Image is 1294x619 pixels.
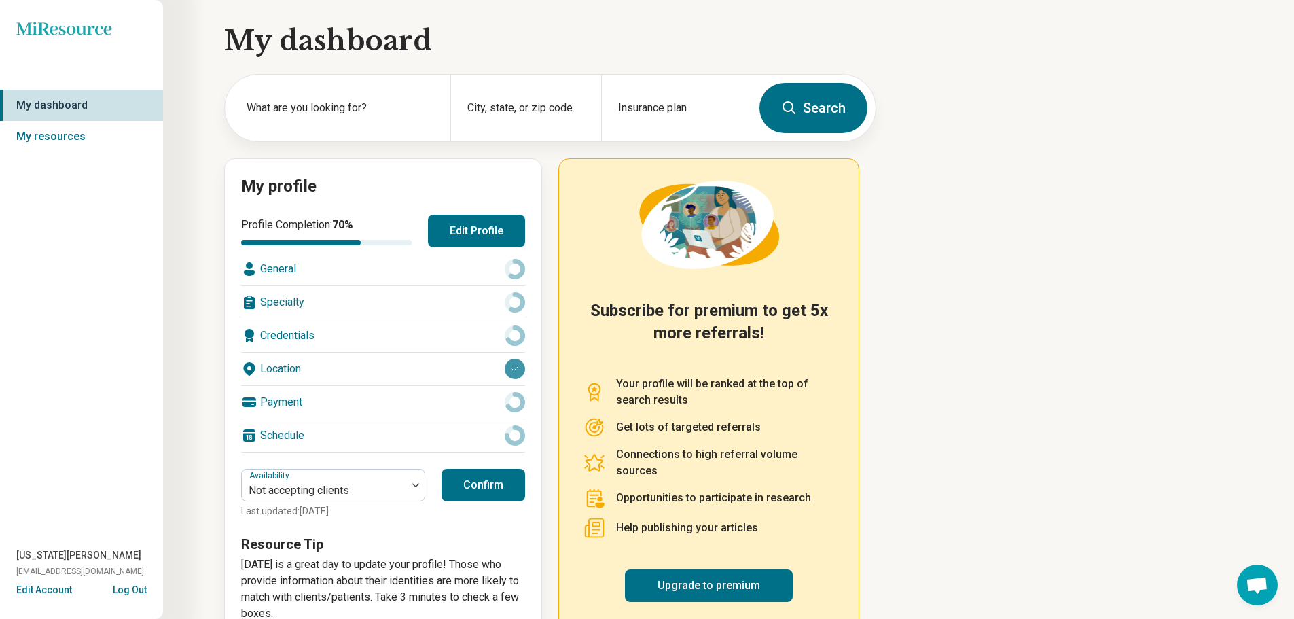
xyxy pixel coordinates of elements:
[332,218,353,231] span: 70 %
[16,548,141,563] span: [US_STATE][PERSON_NAME]
[583,300,834,359] h2: Subscribe for premium to get 5x more referrals!
[616,490,811,506] p: Opportunities to participate in research
[241,504,425,518] p: Last updated: [DATE]
[241,286,525,319] div: Specialty
[241,175,525,198] h2: My profile
[241,217,412,245] div: Profile Completion:
[241,386,525,419] div: Payment
[16,565,144,578] span: [EMAIL_ADDRESS][DOMAIN_NAME]
[616,419,761,436] p: Get lots of targeted referrals
[625,569,793,602] a: Upgrade to premium
[241,535,525,554] h3: Resource Tip
[759,83,867,133] button: Search
[428,215,525,247] button: Edit Profile
[1237,565,1278,605] div: Open chat
[616,446,834,479] p: Connections to high referral volume sources
[113,583,147,594] button: Log Out
[247,100,434,116] label: What are you looking for?
[616,520,758,536] p: Help publishing your articles
[249,471,292,480] label: Availability
[16,583,72,597] button: Edit Account
[616,376,834,408] p: Your profile will be ranked at the top of search results
[241,319,525,352] div: Credentials
[224,22,876,60] h1: My dashboard
[241,419,525,452] div: Schedule
[241,253,525,285] div: General
[241,353,525,385] div: Location
[442,469,525,501] button: Confirm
